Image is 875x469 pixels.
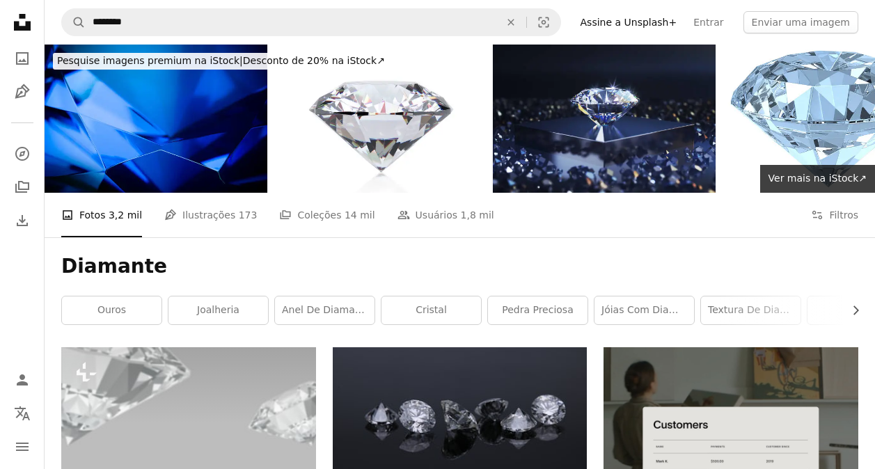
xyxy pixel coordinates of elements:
a: Explorar [8,140,36,168]
img: Fundo de vidro [45,45,267,193]
a: Usuários 1,8 mil [397,193,494,237]
button: rolar lista para a direita [843,296,858,324]
a: cristal [381,296,481,324]
span: Pesquise imagens premium na iStock | [57,55,243,66]
a: Entrar / Cadastrar-se [8,366,36,394]
a: Ilustrações 173 [164,193,257,237]
span: 173 [239,207,258,223]
a: Fotos [8,45,36,72]
button: Enviar uma imagem [743,11,858,33]
button: Idioma [8,399,36,427]
a: textura de diamante [701,296,801,324]
a: jóias com diamantes [594,296,694,324]
button: Pesquise na Unsplash [62,9,86,35]
a: Ver mais na iStock↗ [760,165,875,193]
img: diamond on white background with high quality [269,45,491,193]
button: Menu [8,433,36,461]
a: Assine a Unsplash+ [572,11,686,33]
a: Histórico de downloads [8,207,36,234]
a: anel de diamante [275,296,375,324]
a: Ilustrações [8,78,36,106]
button: Pesquisa visual [527,9,560,35]
span: Ver mais na iStock ↗ [768,173,867,184]
button: Filtros [811,193,858,237]
span: Desconto de 20% na iStock ↗ [57,55,385,66]
form: Pesquise conteúdo visual em todo o site [61,8,561,36]
a: Coleções 14 mil [279,193,375,237]
a: ouros [62,296,161,324]
a: dois anéis de prata cravejados de diamantes [333,413,588,425]
h1: Diamante [61,254,858,279]
a: pedra preciosa [488,296,588,324]
a: Entrar [685,11,732,33]
a: Pesquise imagens premium na iStock|Desconto de 20% na iStock↗ [45,45,397,78]
a: Coleções [8,173,36,201]
span: 14 mil [345,207,375,223]
button: Limpar [496,9,526,35]
img: Diamante de brilho no pódio quadrado reflexivo entre partículas reflexivas do diamante [493,45,716,193]
span: 1,8 mil [461,207,494,223]
a: joalheria [168,296,268,324]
